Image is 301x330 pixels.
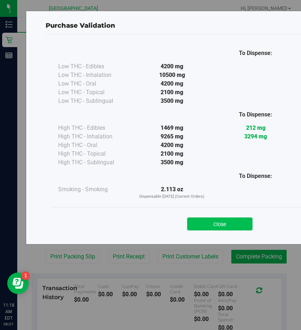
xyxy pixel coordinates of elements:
[187,217,253,230] button: Close
[244,133,267,140] strong: 3294 mg
[130,185,214,200] div: 2.113 oz
[21,271,30,280] iframe: Resource center unread badge
[130,97,214,105] div: 3500 mg
[58,71,130,79] div: Low THC - Inhalation
[214,110,297,119] div: To Dispense:
[130,194,214,200] p: Dispensable [DATE] (Current Orders)
[130,71,214,79] div: 10500 mg
[58,97,130,105] div: Low THC - Sublingual
[130,88,214,97] div: 2100 mg
[58,141,130,150] div: High THC - Oral
[214,172,297,180] div: To Dispense:
[58,150,130,158] div: High THC - Topical
[58,158,130,167] div: High THC - Sublingual
[58,79,130,88] div: Low THC - Oral
[130,124,214,132] div: 1469 mg
[58,88,130,97] div: Low THC - Topical
[130,141,214,150] div: 4200 mg
[58,124,130,132] div: High THC - Edibles
[130,150,214,158] div: 2100 mg
[246,124,265,131] strong: 212 mg
[130,62,214,71] div: 4200 mg
[58,62,130,71] div: Low THC - Edibles
[214,49,297,58] div: To Dispense:
[130,158,214,167] div: 3500 mg
[58,185,130,194] div: Smoking - Smoking
[7,272,29,294] iframe: Resource center
[130,132,214,141] div: 9265 mg
[46,22,115,29] span: Purchase Validation
[58,132,130,141] div: High THC - Inhalation
[130,79,214,88] div: 4200 mg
